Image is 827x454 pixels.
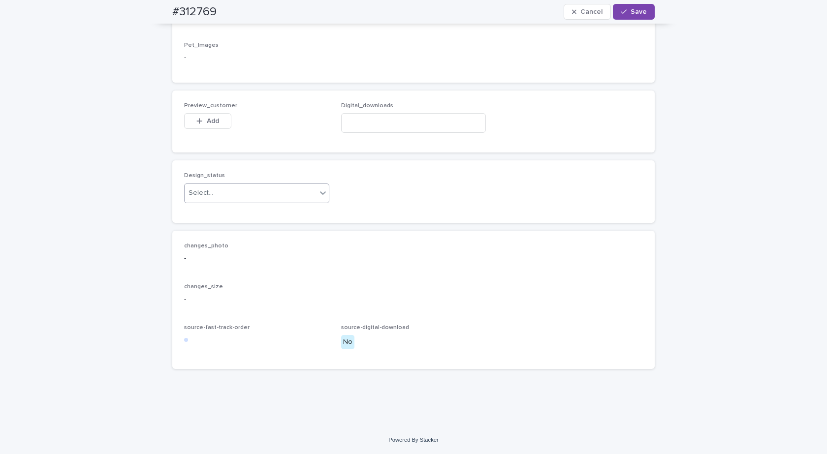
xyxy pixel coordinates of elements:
[184,284,223,290] span: changes_size
[184,173,225,179] span: Design_status
[184,42,219,48] span: Pet_Images
[580,8,603,15] span: Cancel
[341,335,354,349] div: No
[184,243,228,249] span: changes_photo
[184,325,250,331] span: source-fast-track-order
[564,4,611,20] button: Cancel
[172,5,217,19] h2: #312769
[184,294,643,304] p: -
[388,437,438,443] a: Powered By Stacker
[613,4,655,20] button: Save
[184,253,643,264] p: -
[184,103,237,109] span: Preview_customer
[184,113,231,129] button: Add
[341,325,409,331] span: source-digital-download
[207,118,219,124] span: Add
[341,103,393,109] span: Digital_downloads
[189,188,213,198] div: Select...
[184,53,643,63] p: -
[631,8,647,15] span: Save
